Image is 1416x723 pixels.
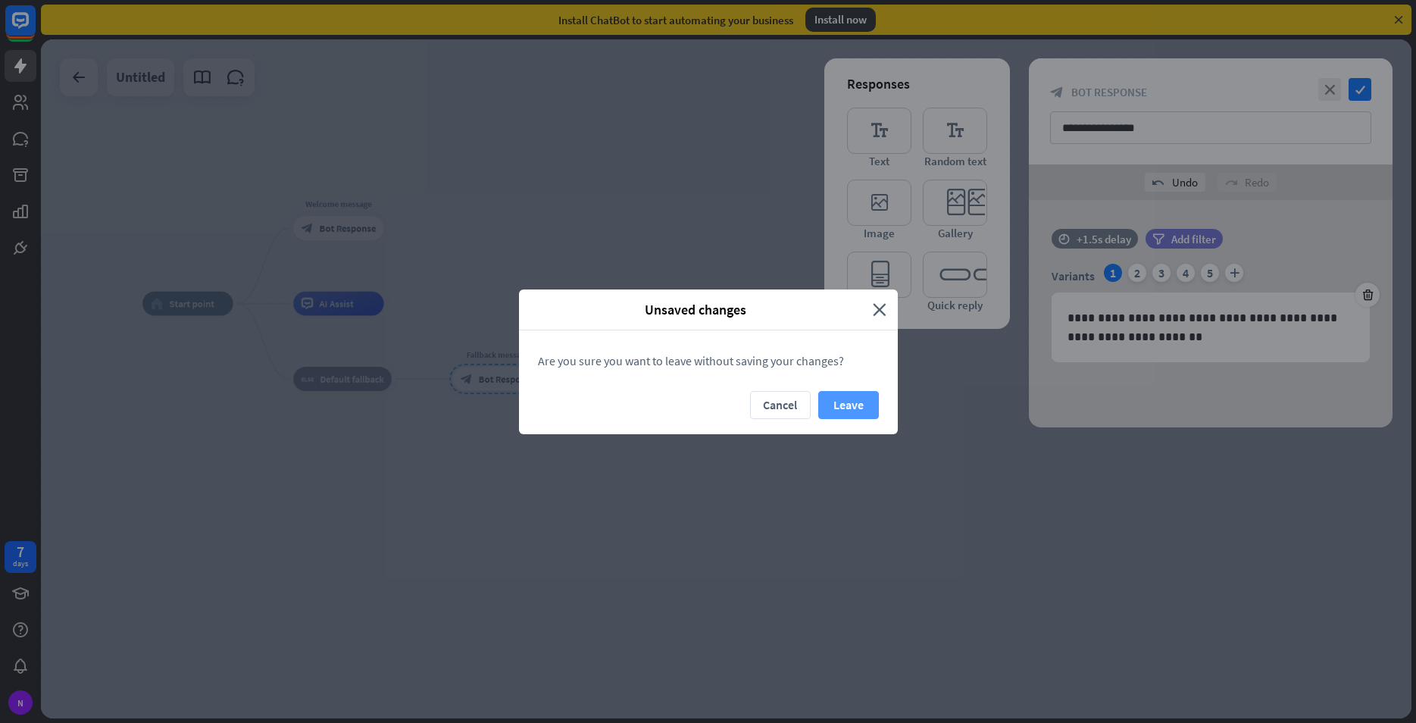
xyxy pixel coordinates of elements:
[818,391,879,419] button: Leave
[873,301,886,318] i: close
[538,353,844,368] span: Are you sure you want to leave without saving your changes?
[12,6,58,52] button: Open LiveChat chat widget
[530,301,861,318] span: Unsaved changes
[750,391,811,419] button: Cancel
